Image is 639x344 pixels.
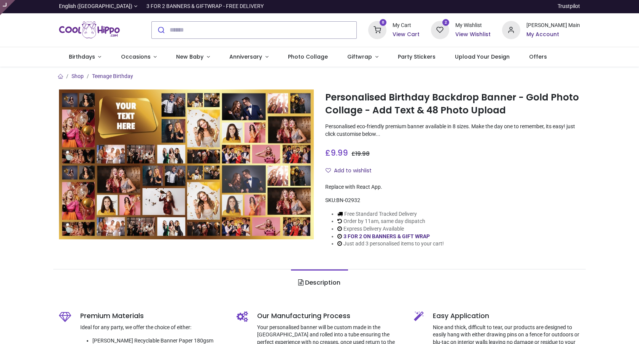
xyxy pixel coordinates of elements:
span: £ [351,150,370,158]
h5: Premium Materials [80,311,225,321]
li: Order by 11am, same day dispatch [337,218,444,225]
a: Logo of Cool Hippo [59,19,120,41]
sup: 0 [380,19,387,26]
div: SKU: [325,197,580,204]
a: Trustpilot [558,3,580,10]
a: 3 FOR 2 ON BANNERS & GIFT WRAP [343,233,430,239]
li: Just add 3 personalised items to your cart! [337,240,444,248]
a: Shop [72,73,84,79]
a: View Wishlist [455,31,491,38]
a: Anniversary [219,47,278,67]
span: Giftwrap [347,53,372,61]
a: 0 [368,26,386,32]
a: My Account [526,31,580,38]
sup: 2 [442,19,450,26]
li: Express Delivery Available [337,225,444,233]
a: Birthdays [59,47,111,67]
h5: Easy Application [433,311,580,321]
span: 9.99 [331,147,348,158]
a: Teenage Birthday [92,73,133,79]
span: New Baby [176,53,203,61]
img: Cool Hippo [59,19,120,41]
span: BN-02932 [336,197,360,203]
h1: Personalised Birthday Backdrop Banner - Gold Photo Collage - Add Text & 48 Photo Upload [325,91,580,117]
span: £ [325,147,348,158]
span: Photo Collage [288,53,328,61]
a: Giftwrap [337,47,388,67]
p: Personalised eco-friendly premium banner available in 8 sizes. Make the day one to remember, its ... [325,123,580,138]
div: My Wishlist [455,22,491,29]
div: 3 FOR 2 BANNERS & GIFTWRAP - FREE DELIVERY [146,3,264,10]
span: Upload Your Design [455,53,510,61]
li: Free Standard Tracked Delivery [337,210,444,218]
button: Add to wishlistAdd to wishlist [325,164,378,177]
span: Offers [529,53,547,61]
span: Party Stickers [398,53,436,61]
span: Birthdays [69,53,95,61]
div: My Cart [393,22,420,29]
p: Ideal for any party, we offer the choice of either: [80,324,225,331]
a: Description [291,269,348,296]
a: New Baby [167,47,220,67]
img: Personalised Birthday Backdrop Banner - Gold Photo Collage - Add Text & 48 Photo Upload [59,89,314,239]
span: Occasions [121,53,151,61]
a: View Cart [393,31,420,38]
a: Occasions [111,47,167,67]
span: 19.98 [355,150,370,158]
button: Submit [152,22,170,38]
div: Replace with React App. [325,183,580,191]
h5: Our Manufacturing Process [257,311,403,321]
span: Anniversary [229,53,262,61]
a: 2 [431,26,449,32]
i: Add to wishlist [326,168,331,173]
div: [PERSON_NAME] Main [526,22,580,29]
a: English ([GEOGRAPHIC_DATA]) [59,3,137,10]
